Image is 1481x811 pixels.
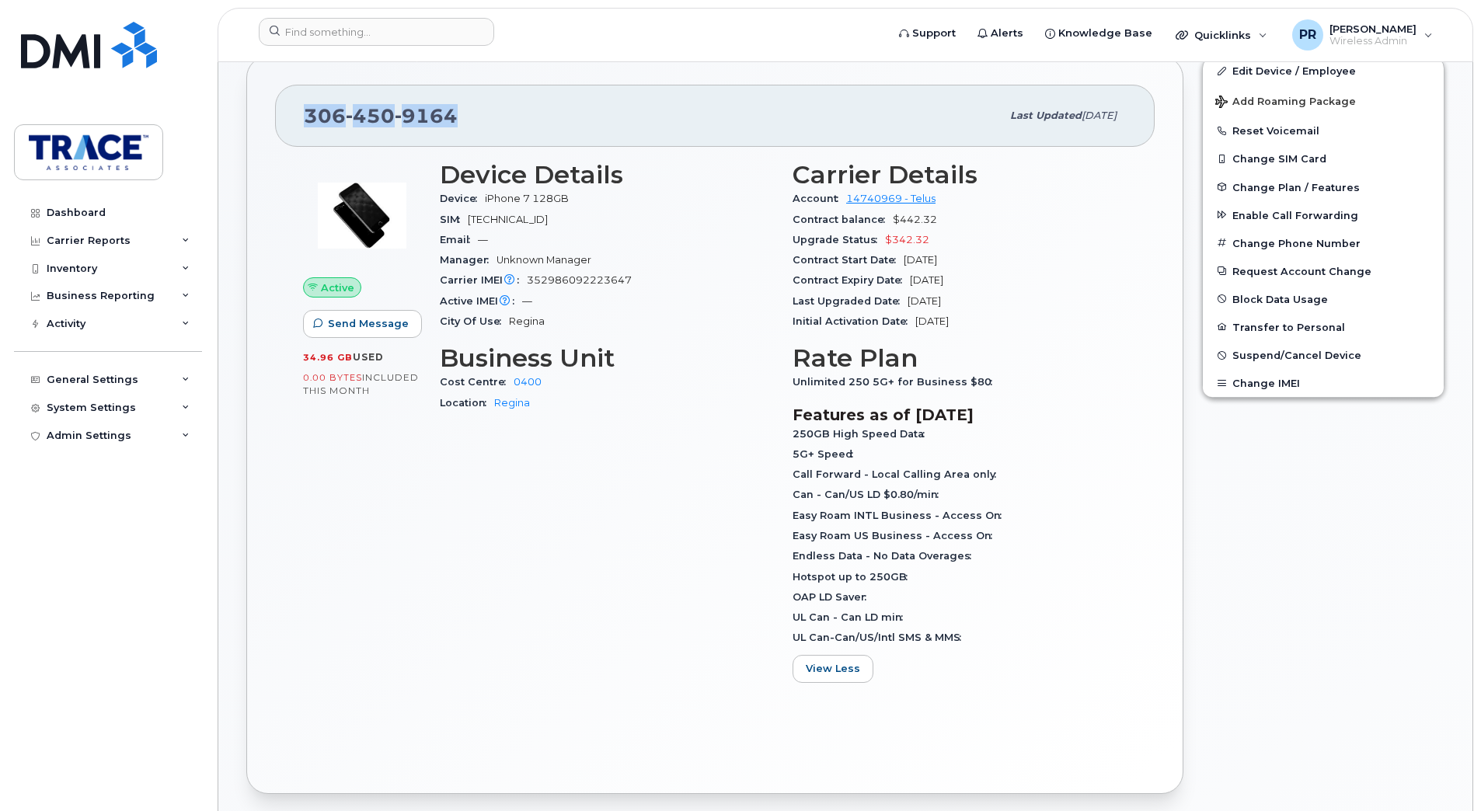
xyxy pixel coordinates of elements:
span: OAP LD Saver [793,591,874,603]
span: [DATE] [904,254,937,266]
span: Change Plan / Features [1232,181,1360,193]
button: Block Data Usage [1203,285,1444,313]
div: Quicklinks [1165,19,1278,50]
h3: Carrier Details [793,161,1127,189]
h3: Device Details [440,161,774,189]
span: [DATE] [908,295,941,307]
button: Change Phone Number [1203,229,1444,257]
span: $442.32 [893,214,937,225]
button: Reset Voicemail [1203,117,1444,144]
span: Call Forward - Local Calling Area only [793,468,1004,480]
span: Unlimited 250 5G+ for Business $80 [793,376,1000,388]
span: 0.00 Bytes [303,372,362,383]
span: Initial Activation Date [793,315,915,327]
span: Suspend/Cancel Device [1232,350,1361,361]
span: Wireless Admin [1329,35,1417,47]
button: Send Message [303,310,422,338]
span: Easy Roam INTL Business - Access On [793,510,1009,521]
button: Change IMEI [1203,369,1444,397]
span: Active [321,280,354,295]
span: 450 [346,104,395,127]
span: Quicklinks [1194,29,1251,41]
button: Change Plan / Features [1203,173,1444,201]
span: Send Message [328,316,409,331]
button: Change SIM Card [1203,144,1444,172]
button: Suspend/Cancel Device [1203,341,1444,369]
span: Easy Roam US Business - Access On [793,530,1000,541]
span: Last Upgraded Date [793,295,908,307]
span: [PERSON_NAME] [1329,23,1417,35]
span: Regina [509,315,545,327]
span: [DATE] [915,315,949,327]
span: Device [440,193,485,204]
button: Transfer to Personal [1203,313,1444,341]
span: $342.32 [885,234,929,245]
span: 9164 [395,104,458,127]
span: Location [440,397,494,409]
span: — [478,234,488,245]
span: Alerts [991,26,1023,41]
span: PR [1299,26,1316,44]
span: Knowledge Base [1058,26,1152,41]
a: Support [888,18,967,49]
a: Regina [494,397,530,409]
h3: Rate Plan [793,344,1127,372]
span: Contract Start Date [793,254,904,266]
span: Unknown Manager [497,254,591,266]
span: SIM [440,214,468,225]
span: View Less [806,661,860,676]
button: Enable Call Forwarding [1203,201,1444,229]
a: Edit Device / Employee [1203,57,1444,85]
span: used [353,351,384,363]
a: Alerts [967,18,1034,49]
span: Carrier IMEI [440,274,527,286]
span: UL Can - Can LD min [793,611,911,623]
span: Upgrade Status [793,234,885,245]
span: 250GB High Speed Data [793,428,932,440]
button: Request Account Change [1203,257,1444,285]
span: iPhone 7 128GB [485,193,569,204]
span: 34.96 GB [303,352,353,363]
span: [TECHNICAL_ID] [468,214,548,225]
span: [DATE] [910,274,943,286]
span: 352986092223647 [527,274,632,286]
span: Manager [440,254,497,266]
span: Hotspot up to 250GB [793,571,915,583]
img: image20231002-4137094-1b05r3v.jpeg [315,169,409,262]
div: Preston Rudd [1281,19,1444,50]
span: Active IMEI [440,295,522,307]
span: Contract Expiry Date [793,274,910,286]
span: Enable Call Forwarding [1232,209,1358,221]
h3: Business Unit [440,344,774,372]
button: Add Roaming Package [1203,85,1444,117]
a: 0400 [514,376,542,388]
span: — [522,295,532,307]
input: Find something... [259,18,494,46]
a: Knowledge Base [1034,18,1163,49]
span: Endless Data - No Data Overages [793,550,979,562]
span: Account [793,193,846,204]
span: Email [440,234,478,245]
span: Support [912,26,956,41]
span: 306 [304,104,458,127]
span: Last updated [1010,110,1082,121]
h3: Features as of [DATE] [793,405,1127,424]
span: 5G+ Speed [793,448,861,460]
span: Can - Can/US LD $0.80/min [793,489,946,500]
span: Contract balance [793,214,893,225]
button: View Less [793,655,873,683]
span: [DATE] [1082,110,1117,121]
a: 14740969 - Telus [846,193,936,204]
span: Add Roaming Package [1215,96,1356,110]
span: City Of Use [440,315,509,327]
span: Cost Centre [440,376,514,388]
span: UL Can-Can/US/Intl SMS & MMS [793,632,969,643]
